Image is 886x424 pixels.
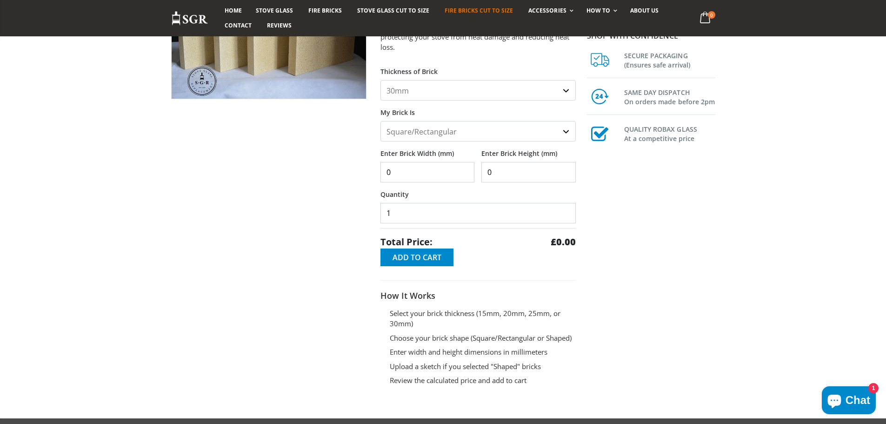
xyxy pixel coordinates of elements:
[390,347,576,357] li: Enter width and height dimensions in millimeters
[696,9,715,27] a: 0
[260,18,299,33] a: Reviews
[624,123,715,143] h3: QUALITY ROBAX GLASS At a competitive price
[551,236,576,249] strong: £0.00
[357,7,429,14] span: Stove Glass Cut To Size
[225,7,242,14] span: Home
[171,11,208,26] img: Stove Glass Replacement
[218,18,259,33] a: Contact
[438,3,520,18] a: Fire Bricks Cut To Size
[624,49,715,70] h3: SECURE PACKAGING (Ensures safe arrival)
[630,7,659,14] span: About us
[218,3,249,18] a: Home
[393,252,441,262] span: Add to Cart
[350,3,436,18] a: Stove Glass Cut To Size
[225,21,252,29] span: Contact
[256,7,293,14] span: Stove Glass
[390,361,576,372] li: Upload a sketch if you selected "Shaped" bricks
[819,386,879,417] inbox-online-store-chat: Shopify online store chat
[380,141,475,158] label: Enter Brick Width (mm)
[380,290,576,301] h3: How It Works
[380,182,576,199] label: Quantity
[623,3,666,18] a: About us
[249,3,300,18] a: Stove Glass
[380,249,453,266] button: Add to Cart
[301,3,349,18] a: Fire Bricks
[481,141,576,158] label: Enter Brick Height (mm)
[380,60,576,76] label: Thickness of Brick
[586,7,610,14] span: How To
[445,7,513,14] span: Fire Bricks Cut To Size
[521,3,578,18] a: Accessories
[390,375,576,386] li: Review the calculated price and add to cart
[528,7,566,14] span: Accessories
[624,86,715,107] h3: SAME DAY DISPATCH On orders made before 2pm
[380,236,433,249] span: Total Price:
[708,11,715,19] span: 0
[308,7,342,14] span: Fire Bricks
[390,308,576,329] li: Select your brick thickness (15mm, 20mm, 25mm, or 30mm)
[380,101,576,117] label: My Brick Is
[390,333,576,343] li: Choose your brick shape (Square/Rectangular or Shaped)
[580,3,622,18] a: How To
[267,21,292,29] span: Reviews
